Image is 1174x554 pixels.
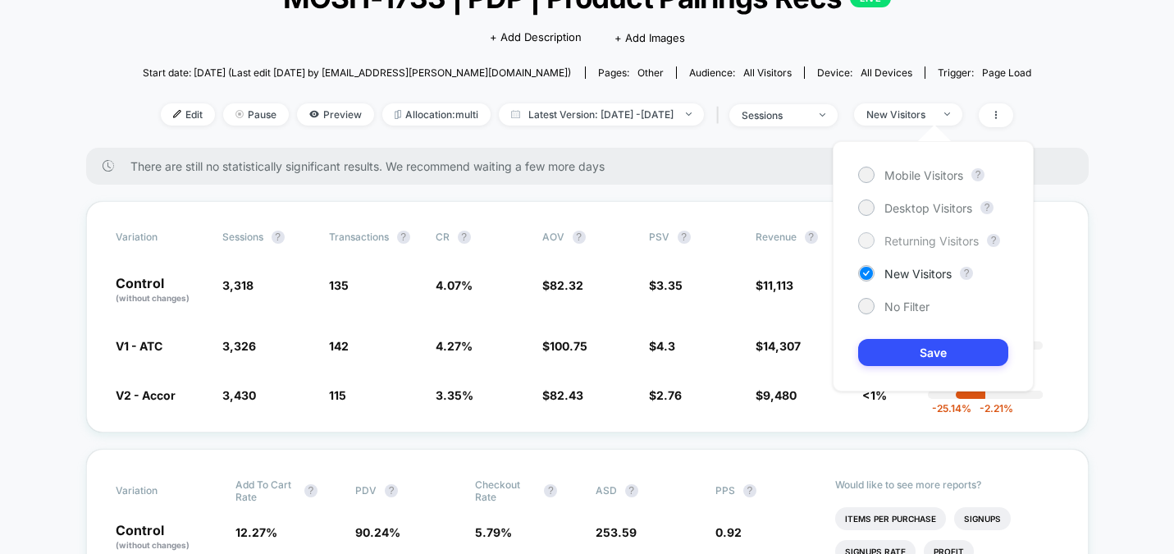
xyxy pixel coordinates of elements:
[649,388,682,402] span: $
[944,112,950,116] img: end
[297,103,374,126] span: Preview
[143,66,571,79] span: Start date: [DATE] (Last edit [DATE] by [EMAIL_ADDRESS][PERSON_NAME][DOMAIN_NAME])
[395,110,401,119] img: rebalance
[743,484,756,497] button: ?
[756,339,801,353] span: $
[742,109,807,121] div: sessions
[866,108,932,121] div: New Visitors
[656,388,682,402] span: 2.76
[116,388,176,402] span: V2 - Accor
[763,339,801,353] span: 14,307
[490,30,582,46] span: + Add Description
[542,339,587,353] span: $
[938,66,1031,79] div: Trigger:
[715,484,735,497] span: PPS
[222,278,254,292] span: 3,318
[686,112,692,116] img: end
[385,484,398,497] button: ?
[835,507,946,530] li: Items Per Purchase
[272,231,285,244] button: ?
[222,231,263,243] span: Sessions
[542,231,564,243] span: AOV
[573,231,586,244] button: ?
[511,110,520,118] img: calendar
[542,388,583,402] span: $
[329,388,346,402] span: 115
[756,388,797,402] span: $
[982,66,1031,79] span: Page Load
[436,388,473,402] span: 3.35 %
[329,231,389,243] span: Transactions
[161,103,215,126] span: Edit
[712,103,729,127] span: |
[235,110,244,118] img: end
[550,388,583,402] span: 82.43
[475,478,536,503] span: Checkout Rate
[598,66,664,79] div: Pages:
[116,231,206,244] span: Variation
[884,267,952,281] span: New Visitors
[329,339,349,353] span: 142
[756,231,797,243] span: Revenue
[649,231,669,243] span: PSV
[861,66,912,79] span: all devices
[971,168,984,181] button: ?
[656,339,675,353] span: 4.3
[130,159,1056,173] span: There are still no statistically significant results. We recommend waiting a few more days
[678,231,691,244] button: ?
[222,388,256,402] span: 3,430
[649,339,675,353] span: $
[499,103,704,126] span: Latest Version: [DATE] - [DATE]
[436,231,450,243] span: CR
[223,103,289,126] span: Pause
[884,201,972,215] span: Desktop Visitors
[820,113,825,117] img: end
[544,484,557,497] button: ?
[858,339,1008,366] button: Save
[614,31,685,44] span: + Add Images
[436,339,473,353] span: 4.27 %
[542,278,583,292] span: $
[756,278,793,292] span: $
[805,231,818,244] button: ?
[329,278,349,292] span: 135
[382,103,491,126] span: Allocation: multi
[932,402,971,414] span: -25.14 %
[116,540,190,550] span: (without changes)
[222,339,256,353] span: 3,326
[656,278,683,292] span: 3.35
[116,339,162,353] span: V1 - ATC
[689,66,792,79] div: Audience:
[987,234,1000,247] button: ?
[116,277,206,304] p: Control
[971,402,1013,414] span: -2.21 %
[475,525,512,539] span: 5.79 %
[116,478,206,503] span: Variation
[954,507,1011,530] li: Signups
[884,168,963,182] span: Mobile Visitors
[116,293,190,303] span: (without changes)
[397,231,410,244] button: ?
[960,267,973,280] button: ?
[649,278,683,292] span: $
[596,525,637,539] span: 253.59
[550,278,583,292] span: 82.32
[436,278,473,292] span: 4.07 %
[596,484,617,497] span: ASD
[763,388,797,402] span: 9,480
[235,525,277,539] span: 12.27 %
[116,524,219,552] p: Control
[355,484,377,497] span: PDV
[884,300,930,314] span: No Filter
[743,66,792,79] span: All Visitors
[355,525,400,539] span: 90.24 %
[884,234,979,248] span: Returning Visitors
[715,525,742,539] span: 0.92
[980,201,994,214] button: ?
[763,278,793,292] span: 11,113
[804,66,925,79] span: Device:
[304,484,317,497] button: ?
[458,231,471,244] button: ?
[835,478,1059,491] p: Would like to see more reports?
[550,339,587,353] span: 100.75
